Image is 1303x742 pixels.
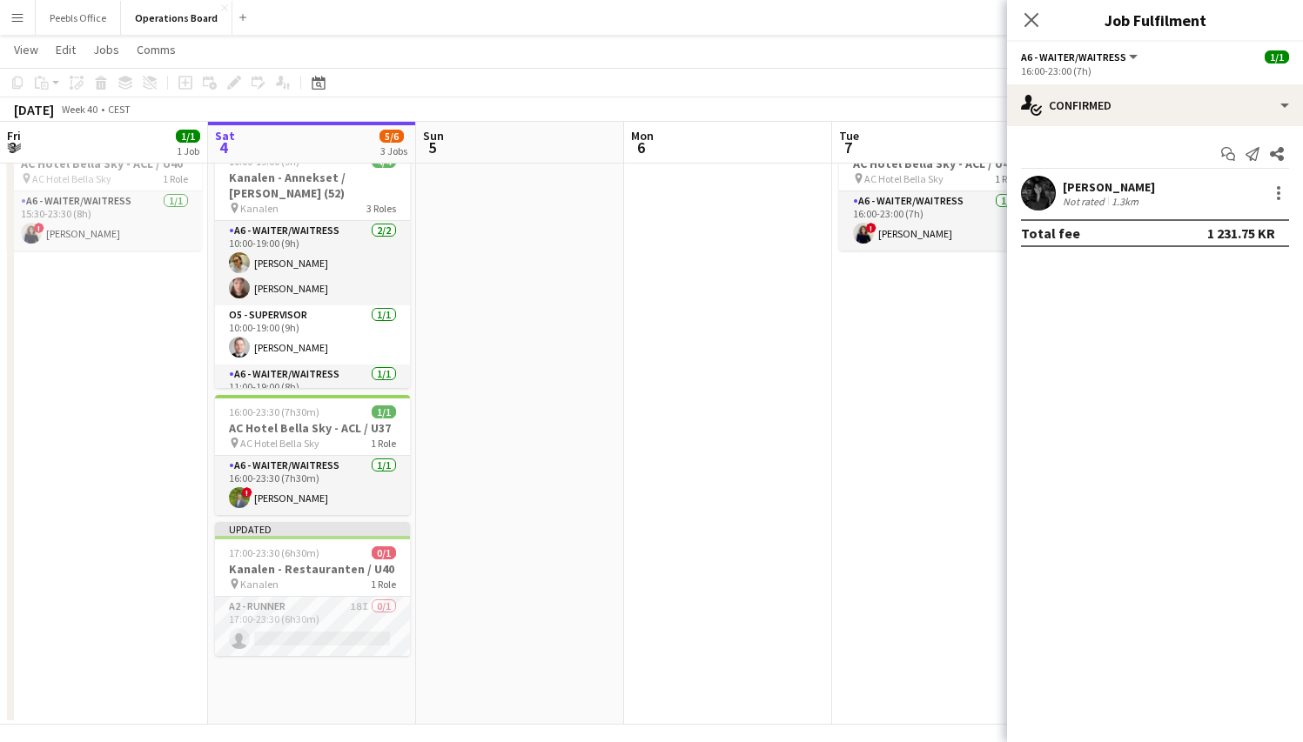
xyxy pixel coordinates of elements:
[215,395,410,515] app-job-card: 16:00-23:30 (7h30m)1/1AC Hotel Bella Sky - ACL / U37 AC Hotel Bella Sky1 RoleA6 - WAITER/WAITRESS...
[49,38,83,61] a: Edit
[836,137,859,157] span: 7
[215,170,410,201] h3: Kanalen - Annekset / [PERSON_NAME] (52)
[215,130,410,388] app-job-card: In progress10:00-19:00 (9h)4/4Kanalen - Annekset / [PERSON_NAME] (52) Kanalen3 RolesA6 - WAITER/W...
[86,38,126,61] a: Jobs
[163,172,188,185] span: 1 Role
[7,38,45,61] a: View
[215,456,410,515] app-card-role: A6 - WAITER/WAITRESS1/116:00-23:30 (7h30m)![PERSON_NAME]
[121,1,232,35] button: Operations Board
[7,128,21,144] span: Fri
[371,437,396,450] span: 1 Role
[229,405,319,418] span: 16:00-23:30 (7h30m)
[4,137,21,157] span: 3
[215,364,410,424] app-card-role: A6 - WAITER/WAITRESS1/111:00-19:00 (8h)
[14,42,38,57] span: View
[366,202,396,215] span: 3 Roles
[1021,64,1289,77] div: 16:00-23:00 (7h)
[240,202,279,215] span: Kanalen
[229,546,319,559] span: 17:00-23:30 (6h30m)
[215,221,410,305] app-card-role: A6 - WAITER/WAITRESS2/210:00-19:00 (9h)[PERSON_NAME][PERSON_NAME]
[93,42,119,57] span: Jobs
[176,130,200,143] span: 1/1
[1021,224,1080,242] div: Total fee
[215,561,410,577] h3: Kanalen - Restauranten / U40
[1021,50,1126,64] span: A6 - WAITER/WAITRESS
[177,144,199,157] div: 1 Job
[372,546,396,559] span: 0/1
[57,103,101,116] span: Week 40
[864,172,944,185] span: AC Hotel Bella Sky
[7,130,202,251] app-job-card: 15:30-23:30 (8h)1/1AC Hotel Bella Sky - ACL / U40 AC Hotel Bella Sky1 RoleA6 - WAITER/WAITRESS1/1...
[380,144,407,157] div: 3 Jobs
[14,101,54,118] div: [DATE]
[839,130,1034,251] app-job-card: 16:00-23:00 (7h)1/1AC Hotel Bella Sky - ACL / U41 AC Hotel Bella Sky1 RoleA6 - WAITER/WAITRESS1/1...
[32,172,111,185] span: AC Hotel Bella Sky
[1063,195,1108,208] div: Not rated
[1007,9,1303,31] h3: Job Fulfilment
[56,42,76,57] span: Edit
[215,128,235,144] span: Sat
[631,128,654,144] span: Mon
[1007,84,1303,126] div: Confirmed
[7,156,202,171] h3: AC Hotel Bella Sky - ACL / U40
[36,1,121,35] button: Peebls Office
[1021,50,1140,64] button: A6 - WAITER/WAITRESS
[240,578,279,591] span: Kanalen
[372,405,396,418] span: 1/1
[137,42,176,57] span: Comms
[628,137,654,157] span: 6
[215,597,410,656] app-card-role: A2 - RUNNER18I0/117:00-23:30 (6h30m)
[7,191,202,251] app-card-role: A6 - WAITER/WAITRESS1/115:30-23:30 (8h)![PERSON_NAME]
[212,137,235,157] span: 4
[34,223,44,233] span: !
[242,487,252,498] span: !
[1265,50,1289,64] span: 1/1
[995,172,1020,185] span: 1 Role
[130,38,183,61] a: Comms
[379,130,404,143] span: 5/6
[1108,195,1142,208] div: 1.3km
[215,522,410,536] div: Updated
[215,305,410,364] app-card-role: O5 - SUPERVISOR1/110:00-19:00 (9h)[PERSON_NAME]
[215,420,410,436] h3: AC Hotel Bella Sky - ACL / U37
[1063,179,1155,195] div: [PERSON_NAME]
[420,137,444,157] span: 5
[240,437,319,450] span: AC Hotel Bella Sky
[371,578,396,591] span: 1 Role
[839,128,859,144] span: Tue
[1207,224,1275,242] div: 1 231.75 KR
[839,191,1034,251] app-card-role: A6 - WAITER/WAITRESS1/116:00-23:00 (7h)![PERSON_NAME]
[215,522,410,656] app-job-card: Updated17:00-23:30 (6h30m)0/1Kanalen - Restauranten / U40 Kanalen1 RoleA2 - RUNNER18I0/117:00-23:...
[839,156,1034,171] h3: AC Hotel Bella Sky - ACL / U41
[108,103,131,116] div: CEST
[423,128,444,144] span: Sun
[866,223,877,233] span: !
